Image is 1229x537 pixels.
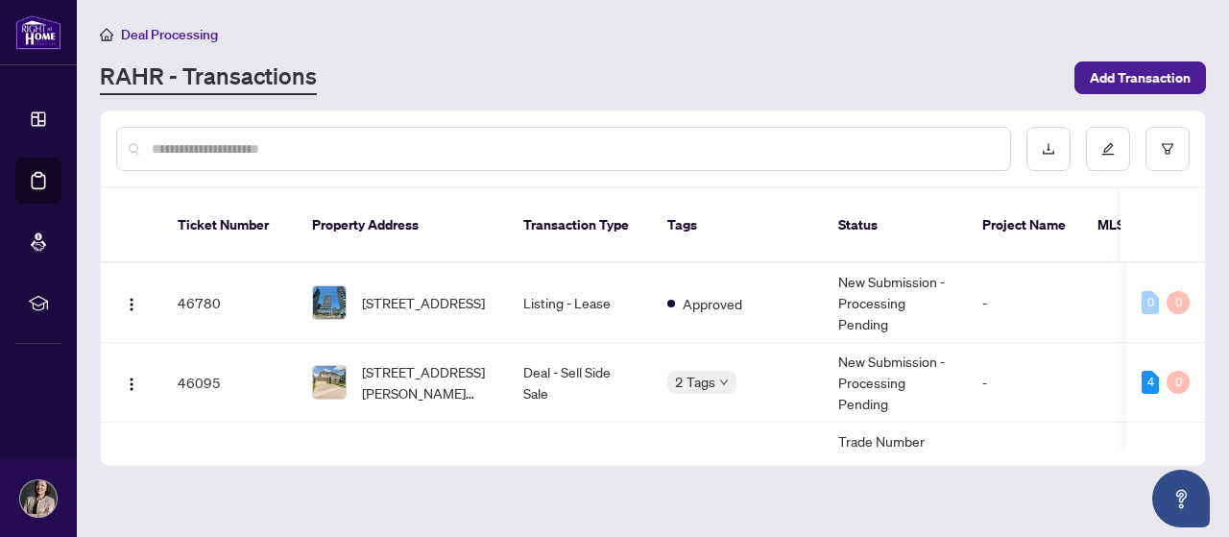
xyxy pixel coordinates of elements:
td: 46780 [162,263,297,343]
td: Trade Number Generated - Pending Information [823,423,967,524]
td: 46095 [162,343,297,423]
span: Approved [683,293,742,314]
div: 0 [1142,291,1159,314]
td: - [967,263,1132,343]
span: filter [1161,142,1174,156]
td: Deal - Sell Side Sale [508,343,652,423]
td: New Submission - Processing Pending [823,343,967,423]
span: Add Transaction [1090,62,1191,93]
button: Logo [116,287,147,318]
th: Property Address [297,188,508,263]
span: download [1042,142,1055,156]
span: [STREET_ADDRESS][PERSON_NAME][PERSON_NAME] [362,361,493,403]
td: Listing - Lease [508,263,652,343]
button: Add Transaction [1074,61,1206,94]
div: 0 [1167,291,1190,314]
td: Deal - Sell Side Sale [508,423,652,524]
button: Open asap [1152,470,1210,527]
th: Ticket Number [162,188,297,263]
th: Tags [652,188,823,263]
div: 4 [1142,371,1159,394]
span: edit [1101,142,1115,156]
td: New Submission - Processing Pending [823,263,967,343]
span: [STREET_ADDRESS] [362,292,485,313]
span: Deal Processing [121,26,218,43]
td: - [967,343,1132,423]
img: logo [15,14,61,50]
img: Logo [124,377,139,392]
span: home [100,28,113,41]
th: MLS # [1082,188,1197,263]
button: download [1026,127,1071,171]
img: Logo [124,297,139,312]
th: Transaction Type [508,188,652,263]
th: Project Name [967,188,1082,263]
button: filter [1145,127,1190,171]
span: 2 Tags [675,371,715,393]
td: - [967,423,1132,524]
th: Status [823,188,967,263]
td: 45697 [162,423,297,524]
img: thumbnail-img [313,286,346,319]
button: edit [1086,127,1130,171]
img: thumbnail-img [313,366,346,399]
a: RAHR - Transactions [100,61,317,95]
img: Profile Icon [20,480,57,517]
span: down [719,378,729,387]
div: 0 [1167,371,1190,394]
button: Logo [116,367,147,398]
